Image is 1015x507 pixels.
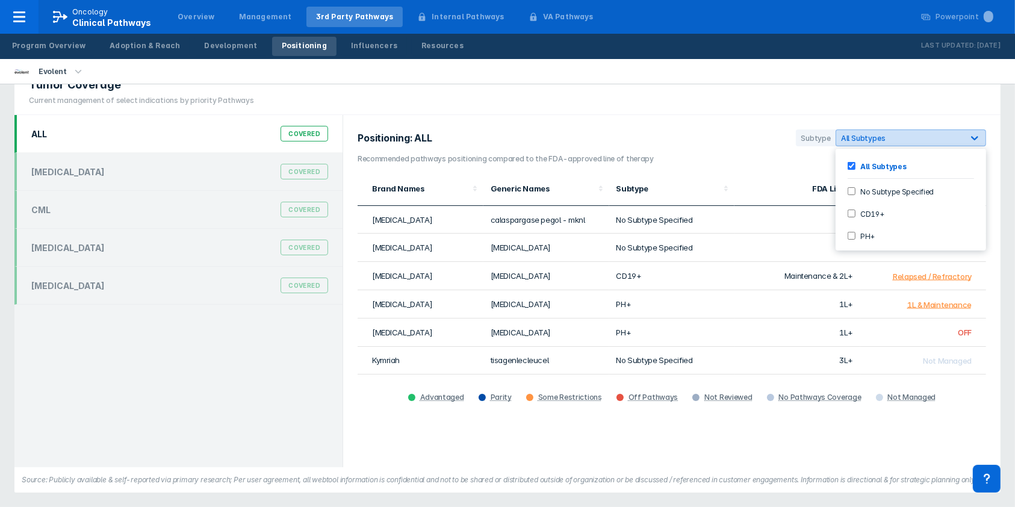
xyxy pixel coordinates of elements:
[31,167,105,177] div: [MEDICAL_DATA]
[841,134,886,143] span: All Subtypes
[888,393,936,402] div: Not Managed
[358,234,483,261] td: [MEDICAL_DATA]
[609,206,735,234] td: No Subtype Specified
[281,240,328,255] div: Covered
[432,11,504,22] div: Internal Pathways
[855,186,934,196] label: No Subtype Specified
[194,37,267,56] a: Development
[372,184,469,193] div: Brand Names
[31,281,105,291] div: [MEDICAL_DATA]
[31,205,51,215] div: CML
[973,465,1001,493] div: Contact Support
[734,234,860,261] td: 2L+
[29,95,254,106] div: Current management of select indications by priority Pathways
[351,40,397,51] div: Influencers
[923,356,972,365] span: Not Managed
[22,474,993,485] figcaption: Source: Publicly available & self-reported via primary research; Per user agreement, all webtool ...
[358,262,483,290] td: [MEDICAL_DATA]
[31,243,105,253] div: [MEDICAL_DATA]
[34,63,72,80] div: Evolent
[483,347,609,375] td: tisagenlecleucel
[907,300,972,309] div: 1L & Maintenance
[282,40,327,51] div: Positioning
[272,37,337,56] a: Positioning
[609,234,735,261] td: No Subtype Specified
[609,347,735,375] td: No Subtype Specified
[483,234,609,261] td: [MEDICAL_DATA]
[316,11,394,22] div: 3rd Party Pathways
[412,37,473,56] a: Resources
[420,393,464,402] div: Advantaged
[543,11,594,22] div: VA Pathways
[855,161,906,171] label: All Subtypes
[958,328,972,338] span: OFF
[734,347,860,375] td: 3L+
[31,129,47,139] div: ALL
[734,290,860,319] td: 1L+
[976,40,1001,52] p: [DATE]
[483,290,609,319] td: [MEDICAL_DATA]
[358,290,483,319] td: [MEDICAL_DATA]
[204,40,257,51] div: Development
[742,184,846,193] div: FDA Line
[341,37,407,56] a: Influencers
[491,184,595,193] div: Generic Names
[281,278,328,293] div: Covered
[483,319,609,346] td: [MEDICAL_DATA]
[168,7,225,27] a: Overview
[358,347,483,375] td: Kymriah
[609,290,735,319] td: PH+
[538,393,602,402] div: Some Restrictions
[281,164,328,179] div: Covered
[229,7,302,27] a: Management
[281,126,328,142] div: Covered
[2,37,95,56] a: Program Overview
[855,231,875,241] label: PH+
[358,206,483,234] td: [MEDICAL_DATA]
[358,319,483,346] td: [MEDICAL_DATA]
[629,393,678,402] div: Off Pathways
[72,7,108,17] p: Oncology
[616,184,721,193] div: Subtype
[14,64,29,79] img: new-century-health
[491,393,512,402] div: Parity
[796,129,836,146] div: Subtype
[12,40,85,51] div: Program Overview
[779,393,861,402] div: No Pathways Coverage
[921,40,976,52] p: Last Updated:
[239,11,292,22] div: Management
[893,272,972,281] div: Relapsed / Refractory
[29,78,121,92] span: Tumor Coverage
[936,11,993,22] div: Powerpoint
[609,319,735,346] td: PH+
[609,262,735,290] td: CD19+
[358,132,439,144] h2: Positioning: ALL
[421,40,464,51] div: Resources
[483,206,609,234] td: calaspargase pegol - mknl
[704,393,752,402] div: Not Reviewed
[178,11,215,22] div: Overview
[734,262,860,290] td: Maintenance & 2L+
[358,154,986,164] h3: Recommended pathways positioning compared to the FDA-approved line of therapy
[855,208,884,219] label: CD19+
[734,319,860,346] td: 1L+
[110,40,180,51] div: Adoption & Reach
[483,262,609,290] td: [MEDICAL_DATA]
[734,206,860,234] td: 1L+
[281,202,328,217] div: Covered
[72,17,151,28] span: Clinical Pathways
[958,243,972,253] span: OFF
[100,37,190,56] a: Adoption & Reach
[306,7,403,27] a: 3rd Party Pathways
